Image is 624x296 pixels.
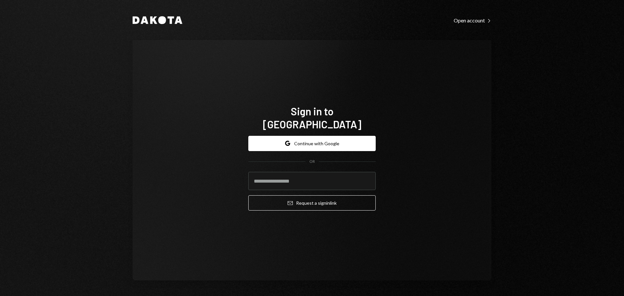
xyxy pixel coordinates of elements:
h1: Sign in to [GEOGRAPHIC_DATA] [248,105,376,131]
button: Continue with Google [248,136,376,151]
a: Open account [454,17,491,24]
button: Request a signinlink [248,195,376,211]
div: OR [309,159,315,164]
